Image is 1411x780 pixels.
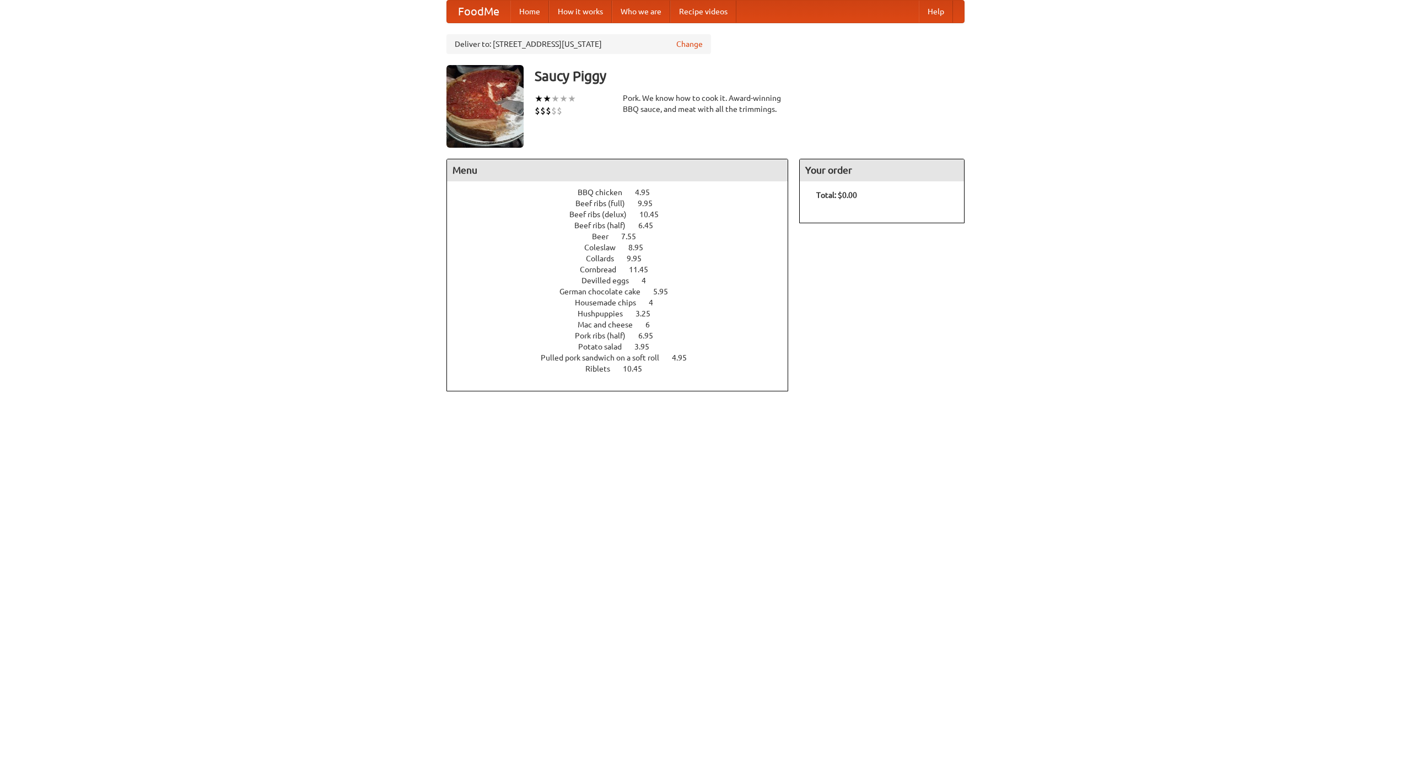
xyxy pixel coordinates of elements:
li: ★ [551,93,559,105]
a: Cornbread 11.45 [580,265,669,274]
span: 3.95 [634,342,660,351]
span: 4.95 [635,188,661,197]
span: Pulled pork sandwich on a soft roll [541,353,670,362]
a: Housemade chips 4 [575,298,674,307]
li: ★ [543,93,551,105]
li: $ [546,105,551,117]
a: Coleslaw 8.95 [584,243,664,252]
img: angular.jpg [446,65,524,148]
span: Riblets [585,364,621,373]
a: Help [919,1,953,23]
span: 4 [649,298,664,307]
span: 8.95 [628,243,654,252]
span: 3.25 [636,309,661,318]
div: Deliver to: [STREET_ADDRESS][US_STATE] [446,34,711,54]
a: Who we are [612,1,670,23]
a: Home [510,1,549,23]
a: Pulled pork sandwich on a soft roll 4.95 [541,353,707,362]
span: Beer [592,232,620,241]
a: Beef ribs (full) 9.95 [575,199,673,208]
span: 9.95 [627,254,653,263]
span: 6.95 [638,331,664,340]
a: Recipe videos [670,1,736,23]
b: Total: $0.00 [816,191,857,200]
li: $ [535,105,540,117]
li: $ [551,105,557,117]
a: German chocolate cake 5.95 [559,287,688,296]
a: Pork ribs (half) 6.95 [575,331,674,340]
span: 7.55 [621,232,647,241]
a: FoodMe [447,1,510,23]
span: Beef ribs (full) [575,199,636,208]
span: Coleslaw [584,243,627,252]
span: 9.95 [638,199,664,208]
span: Mac and cheese [578,320,644,329]
li: $ [557,105,562,117]
span: BBQ chicken [578,188,633,197]
span: 4.95 [672,353,698,362]
a: How it works [549,1,612,23]
span: Devilled eggs [581,276,640,285]
h4: Your order [800,159,964,181]
a: Riblets 10.45 [585,364,663,373]
span: 5.95 [653,287,679,296]
a: Beef ribs (delux) 10.45 [569,210,679,219]
span: German chocolate cake [559,287,651,296]
span: Beef ribs (half) [574,221,637,230]
a: Potato salad 3.95 [578,342,670,351]
li: ★ [559,93,568,105]
span: Hushpuppies [578,309,634,318]
span: Housemade chips [575,298,647,307]
span: 6.45 [638,221,664,230]
span: Potato salad [578,342,633,351]
a: Devilled eggs 4 [581,276,666,285]
a: Beef ribs (half) 6.45 [574,221,674,230]
span: 6 [645,320,661,329]
li: $ [540,105,546,117]
span: 11.45 [629,265,659,274]
a: Hushpuppies 3.25 [578,309,671,318]
span: 4 [642,276,657,285]
span: Pork ribs (half) [575,331,637,340]
span: Cornbread [580,265,627,274]
li: ★ [535,93,543,105]
span: 10.45 [623,364,653,373]
li: ★ [568,93,576,105]
h4: Menu [447,159,788,181]
h3: Saucy Piggy [535,65,965,87]
span: 10.45 [639,210,670,219]
a: Mac and cheese 6 [578,320,670,329]
a: Collards 9.95 [586,254,662,263]
div: Pork. We know how to cook it. Award-winning BBQ sauce, and meat with all the trimmings. [623,93,788,115]
a: Change [676,39,703,50]
a: BBQ chicken 4.95 [578,188,670,197]
a: Beer 7.55 [592,232,656,241]
span: Beef ribs (delux) [569,210,638,219]
span: Collards [586,254,625,263]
